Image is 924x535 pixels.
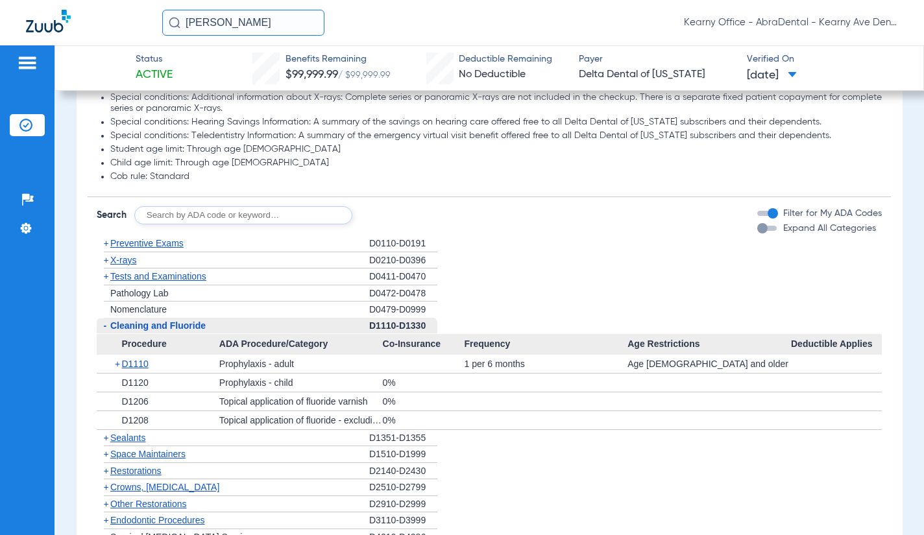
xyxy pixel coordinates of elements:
[110,255,136,265] span: X-rays
[122,377,149,388] span: D1120
[110,304,167,315] span: Nomenclature
[162,10,324,36] input: Search for patients
[369,268,437,285] div: D0411-D0470
[627,355,791,373] div: Age [DEMOGRAPHIC_DATA] and older
[369,512,437,529] div: D3110-D3999
[169,17,180,29] img: Search Icon
[110,158,882,169] li: Child age limit: Through age [DEMOGRAPHIC_DATA]
[781,207,882,220] label: Filter for My ADA Codes
[369,496,437,513] div: D2910-D2999
[104,466,109,476] span: +
[369,235,437,252] div: D0110-D0191
[104,271,109,281] span: +
[783,224,876,233] span: Expand All Categories
[97,334,219,355] span: Procedure
[122,415,149,425] span: D1208
[219,374,383,392] div: Prophylaxis - child
[791,334,882,355] span: Deductible Applies
[110,288,169,298] span: Pathology Lab
[104,255,109,265] span: +
[136,67,173,83] span: Active
[369,285,437,302] div: D0472-D0478
[110,144,882,156] li: Student age limit: Through age [DEMOGRAPHIC_DATA]
[383,334,465,355] span: Co-Insurance
[219,355,383,373] div: Prophylaxis - adult
[17,55,38,71] img: hamburger-icon
[110,117,882,128] li: Special conditions: Hearing Savings Information: A summary of the savings on hearing care offered...
[115,355,122,373] span: +
[459,69,526,80] span: No Deductible
[110,238,184,248] span: Preventive Exams
[464,334,627,355] span: Frequency
[110,92,882,115] li: Special conditions: Additional information about X-rays: Complete series or panoramic X-rays are ...
[579,53,735,66] span: Payer
[110,171,882,183] li: Cob rule: Standard
[369,479,437,496] div: D2510-D2799
[134,206,352,224] input: Search by ADA code or keyword…
[579,67,735,83] span: Delta Dental of [US_STATE]
[627,334,791,355] span: Age Restrictions
[369,430,437,447] div: D1351-D1355
[459,53,552,66] span: Deductible Remaining
[97,209,127,222] span: Search
[859,473,924,535] iframe: Chat Widget
[219,334,383,355] span: ADA Procedure/Category
[219,411,383,429] div: Topical application of fluoride - excluding varnish
[110,433,145,443] span: Sealants
[104,238,109,248] span: +
[383,374,465,392] div: 0%
[464,355,627,373] div: 1 per 6 months
[110,271,206,281] span: Tests and Examinations
[383,392,465,410] div: 0%
[136,53,173,66] span: Status
[122,396,149,407] span: D1206
[110,449,186,459] span: Space Maintainers
[684,16,898,29] span: Kearny Office - AbraDental - Kearny Ave Dental, LLC - Kearny General
[747,53,903,66] span: Verified On
[369,252,437,269] div: D0210-D0396
[110,130,882,142] li: Special conditions: Teledentistry Information: A summary of the emergency virtual visit benefit o...
[26,10,71,32] img: Zuub Logo
[286,69,338,80] span: $99,999.99
[122,359,149,369] span: D1110
[369,302,437,318] div: D0479-D0999
[369,463,437,480] div: D2140-D2430
[369,318,437,335] div: D1110-D1330
[286,53,391,66] span: Benefits Remaining
[747,67,797,84] span: [DATE]
[110,466,162,476] span: Restorations
[383,411,465,429] div: 0%
[110,320,206,331] span: Cleaning and Fluoride
[110,482,219,492] span: Crowns, [MEDICAL_DATA]
[104,515,109,525] span: +
[110,515,205,525] span: Endodontic Procedures
[104,320,107,331] span: -
[104,499,109,509] span: +
[104,482,109,492] span: +
[338,71,391,80] span: / $99,999.99
[110,499,187,509] span: Other Restorations
[369,446,437,463] div: D1510-D1999
[219,392,383,410] div: Topical application of fluoride varnish
[104,433,109,443] span: +
[104,449,109,459] span: +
